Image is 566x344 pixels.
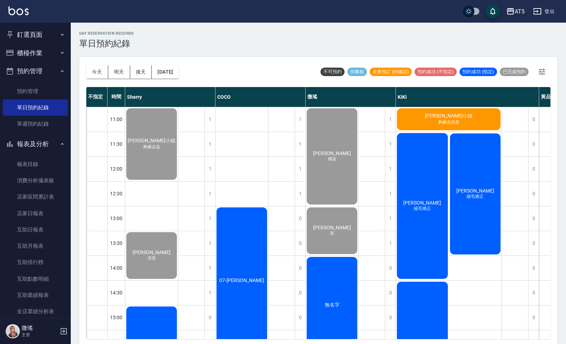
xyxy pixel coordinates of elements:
[22,332,58,338] p: 主管
[455,188,496,194] span: [PERSON_NAME]
[423,113,474,119] span: [PERSON_NAME]小姐
[3,189,68,205] a: 店家區間累計表
[385,107,395,132] div: 1
[385,256,395,280] div: 0
[385,157,395,181] div: 1
[385,281,395,305] div: 0
[3,254,68,270] a: 互助排行榜
[503,4,527,19] button: AT5
[312,150,352,156] span: [PERSON_NAME]
[204,305,215,330] div: 0
[528,231,539,256] div: 0
[323,302,341,308] span: 無名字
[528,157,539,181] div: 0
[6,324,20,338] img: Person
[204,281,215,305] div: 1
[3,83,68,99] a: 預約管理
[3,238,68,254] a: 互助月報表
[131,250,172,255] span: [PERSON_NAME]
[108,87,125,107] div: 時間
[515,7,525,16] div: AT5
[204,256,215,280] div: 1
[528,256,539,280] div: 0
[3,303,68,320] a: 全店業績分析表
[108,206,125,231] div: 13:00
[108,305,125,330] div: 15:00
[385,231,395,256] div: 1
[126,138,177,144] span: [PERSON_NAME]小姐
[415,69,457,75] span: 預約成功 (不指定)
[3,99,68,116] a: 單日預約紀錄
[396,87,539,107] div: KiKi
[3,271,68,287] a: 互助點數明細
[306,87,396,107] div: 微瑤
[460,69,497,75] span: 預約成功 (指定)
[204,157,215,181] div: 1
[530,5,558,18] button: 登出
[204,231,215,256] div: 1
[142,144,162,150] span: 夠麻吉染
[108,156,125,181] div: 12:00
[130,65,152,79] button: 後天
[215,87,306,107] div: COCO
[320,69,345,75] span: 不可預約
[3,205,68,222] a: 店家日報表
[370,69,412,75] span: 未來預訂 (待確認)
[204,182,215,206] div: 1
[437,119,461,125] span: 夠麻吉洗剪
[204,132,215,156] div: 1
[3,287,68,303] a: 互助業績報表
[86,87,108,107] div: 不指定
[146,255,157,261] span: 洗剪
[295,182,305,206] div: 1
[79,31,134,36] h2: day Reservation records
[486,4,500,18] button: save
[108,107,125,132] div: 11:00
[22,325,58,332] h5: 微瑤
[79,39,134,48] h3: 單日預約紀錄
[204,206,215,231] div: 1
[528,132,539,156] div: 0
[125,87,215,107] div: Sherry
[329,230,336,236] span: 剪
[204,107,215,132] div: 1
[385,132,395,156] div: 1
[385,305,395,330] div: 0
[402,200,443,206] span: [PERSON_NAME]
[528,281,539,305] div: 0
[295,256,305,280] div: 0
[295,157,305,181] div: 1
[8,6,29,15] img: Logo
[108,181,125,206] div: 12:30
[347,69,367,75] span: 待審核
[295,305,305,330] div: 0
[528,206,539,231] div: 0
[3,135,68,153] button: 報表及分析
[295,206,305,231] div: 0
[385,182,395,206] div: 1
[385,206,395,231] div: 1
[3,44,68,62] button: 櫃檯作業
[295,107,305,132] div: 1
[528,107,539,132] div: 0
[295,231,305,256] div: 0
[108,256,125,280] div: 14:00
[500,69,529,75] span: 已完成預約
[3,156,68,172] a: 報表目錄
[108,280,125,305] div: 14:30
[3,62,68,80] button: 預約管理
[295,132,305,156] div: 1
[295,281,305,305] div: 0
[528,305,539,330] div: 0
[86,65,108,79] button: 今天
[218,277,266,283] span: 07-[PERSON_NAME]
[152,65,179,79] button: [DATE]
[412,206,432,212] span: 縮毛矯正
[3,25,68,44] button: 釘選頁面
[465,194,485,200] span: 縮毛矯正
[108,231,125,256] div: 13:30
[3,222,68,238] a: 互助日報表
[108,65,130,79] button: 明天
[3,116,68,132] a: 單週預約紀錄
[327,156,338,162] span: 補染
